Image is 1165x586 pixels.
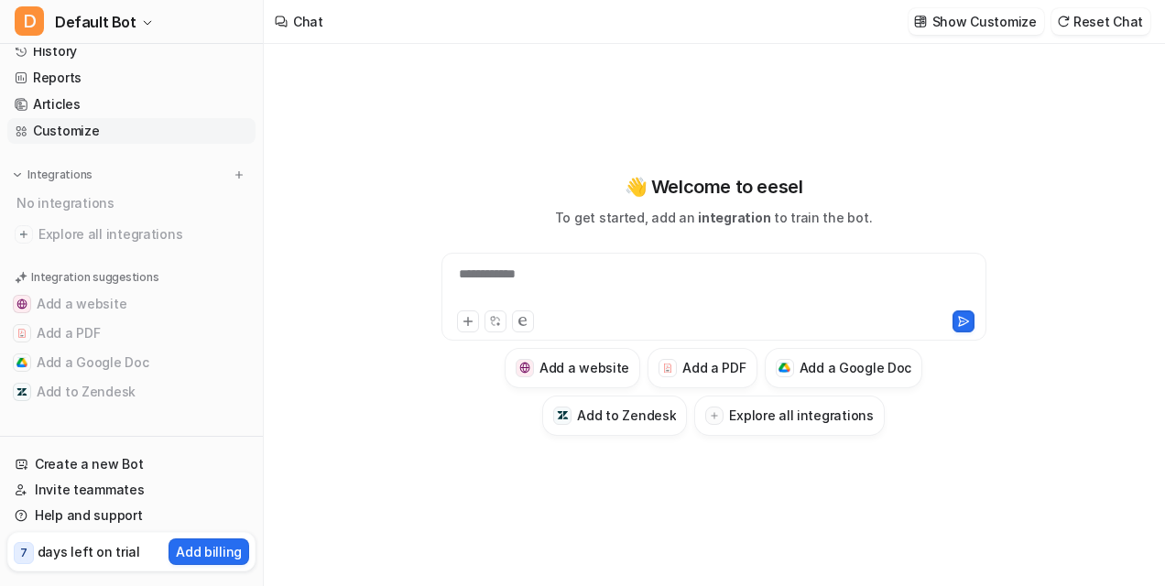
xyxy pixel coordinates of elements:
[577,406,676,425] h3: Add to Zendesk
[7,65,256,91] a: Reports
[914,15,927,28] img: customize
[555,208,872,227] p: To get started, add an to train the bot.
[7,348,256,377] button: Add a Google DocAdd a Google Doc
[694,396,884,436] button: Explore all integrations
[519,362,531,374] img: Add a website
[16,357,27,368] img: Add a Google Doc
[27,168,93,182] p: Integrations
[7,377,256,407] button: Add to ZendeskAdd to Zendesk
[20,545,27,561] p: 7
[7,166,98,184] button: Integrations
[7,319,256,348] button: Add a PDFAdd a PDF
[15,225,33,244] img: explore all integrations
[55,9,136,35] span: Default Bot
[1051,8,1150,35] button: Reset Chat
[932,12,1037,31] p: Show Customize
[7,222,256,247] a: Explore all integrations
[7,289,256,319] button: Add a websiteAdd a website
[729,406,873,425] h3: Explore all integrations
[16,328,27,339] img: Add a PDF
[16,386,27,397] img: Add to Zendesk
[38,220,248,249] span: Explore all integrations
[7,477,256,503] a: Invite teammates
[7,92,256,117] a: Articles
[16,298,27,309] img: Add a website
[7,118,256,144] a: Customize
[11,168,24,181] img: expand menu
[176,542,242,561] p: Add billing
[625,173,803,201] p: 👋 Welcome to eesel
[233,168,245,181] img: menu_add.svg
[765,348,923,388] button: Add a Google DocAdd a Google Doc
[682,358,746,377] h3: Add a PDF
[38,542,140,561] p: days left on trial
[698,210,770,225] span: integration
[7,38,256,64] a: History
[778,363,790,374] img: Add a Google Doc
[648,348,757,388] button: Add a PDFAdd a PDF
[1057,15,1070,28] img: reset
[909,8,1044,35] button: Show Customize
[505,348,640,388] button: Add a websiteAdd a website
[800,358,912,377] h3: Add a Google Doc
[169,538,249,565] button: Add billing
[15,6,44,36] span: D
[31,269,158,286] p: Integration suggestions
[7,503,256,528] a: Help and support
[662,363,674,374] img: Add a PDF
[557,409,569,421] img: Add to Zendesk
[11,188,256,218] div: No integrations
[542,396,687,436] button: Add to ZendeskAdd to Zendesk
[7,451,256,477] a: Create a new Bot
[293,12,323,31] div: Chat
[539,358,629,377] h3: Add a website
